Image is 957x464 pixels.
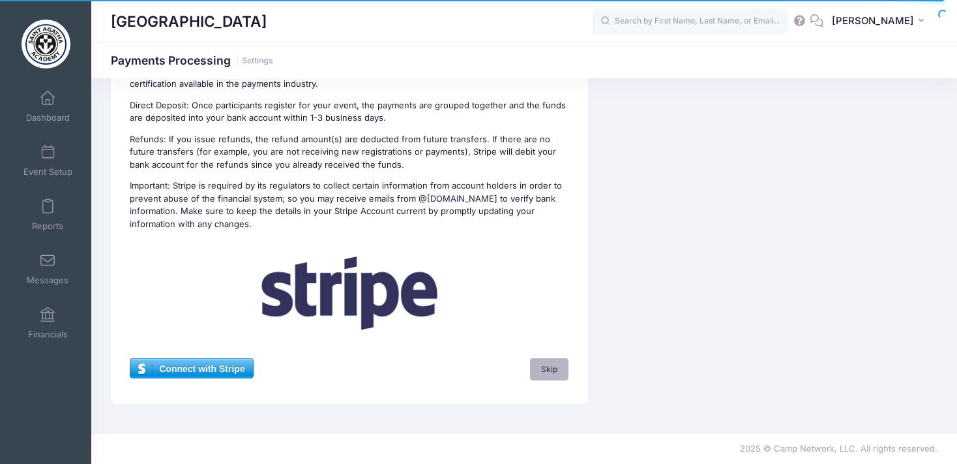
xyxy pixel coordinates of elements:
[17,84,79,129] a: Dashboard
[26,112,70,123] span: Dashboard
[17,300,79,346] a: Financials
[111,7,267,37] h1: [GEOGRAPHIC_DATA]
[22,20,70,69] img: Saint Agatha Academy
[32,221,63,232] span: Reports
[130,179,568,230] p: Important: Stripe is required by its regulators to collect certain information from account holde...
[17,192,79,238] a: Reports
[130,99,568,125] p: Direct Deposit: Once participants register for your event, the payments are grouped together and ...
[242,56,273,66] a: Settings
[235,239,464,348] img: Stripe Logo
[17,246,79,292] a: Messages
[130,133,568,172] p: Refunds: If you issue refunds, the refund amount(s) are deducted from future transfers. If there ...
[530,358,569,380] a: Skip
[17,138,79,183] a: Event Setup
[130,358,253,378] a: Connect with Stripe
[111,54,273,67] h1: Payments Processing
[832,14,914,28] span: [PERSON_NAME]
[23,166,72,178] span: Event Setup
[823,7,937,37] button: [PERSON_NAME]
[130,359,252,379] span: Connect with Stripe
[740,443,937,454] span: 2025 © Camp Network, LLC. All rights reserved.
[27,275,68,286] span: Messages
[28,329,68,340] span: Financials
[593,8,788,35] input: Search by First Name, Last Name, or Email...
